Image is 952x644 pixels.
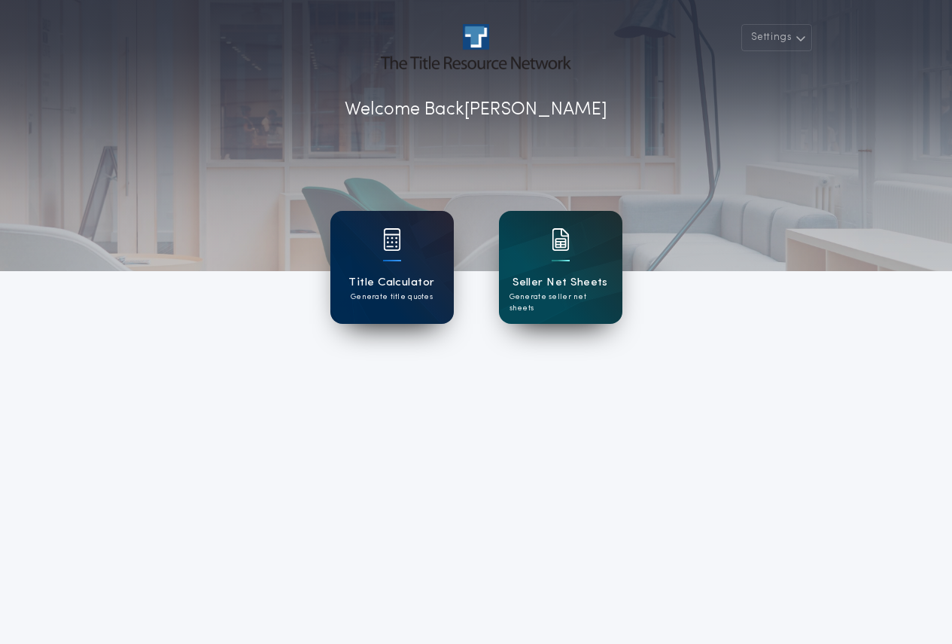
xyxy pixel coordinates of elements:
a: card iconTitle CalculatorGenerate title quotes [330,211,454,324]
button: Settings [741,24,812,51]
img: card icon [383,228,401,251]
img: card icon [552,228,570,251]
p: Welcome Back [PERSON_NAME] [345,96,607,124]
img: account-logo [381,24,570,69]
p: Generate seller net sheets [509,291,612,314]
a: card iconSeller Net SheetsGenerate seller net sheets [499,211,622,324]
h1: Title Calculator [348,274,434,291]
h1: Seller Net Sheets [512,274,608,291]
p: Generate title quotes [351,291,433,303]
